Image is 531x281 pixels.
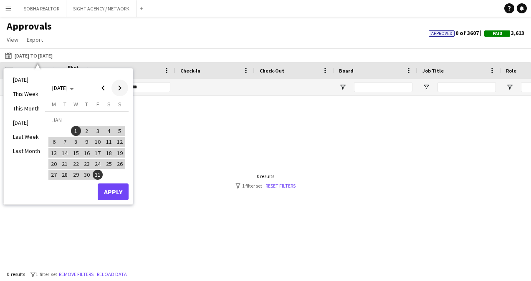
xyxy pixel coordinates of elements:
button: 12-01-2025 [114,136,125,147]
button: 14-01-2025 [59,147,70,158]
div: 1 filter set [235,183,296,189]
span: 3 [93,126,103,136]
span: 8 [71,137,81,147]
button: 04-01-2025 [103,125,114,136]
span: Check-In [180,68,200,74]
button: 10-01-2025 [92,136,103,147]
button: 22-01-2025 [71,158,81,169]
button: [DATE] to [DATE] [3,50,54,60]
li: [DATE] [8,115,45,130]
button: 31-01-2025 [92,169,103,180]
button: 15-01-2025 [71,147,81,158]
button: Open Filter Menu [506,83,513,91]
span: 3,613 [484,29,524,37]
span: Export [27,36,43,43]
input: Column with Header Selection [5,67,13,74]
button: 30-01-2025 [81,169,92,180]
span: Job Title [422,68,444,74]
span: 19 [115,148,125,158]
span: 7 [60,137,70,147]
span: Check-Out [260,68,284,74]
span: Board [339,68,354,74]
span: Paid [493,31,502,36]
button: 13-01-2025 [48,147,59,158]
span: 14 [60,148,70,158]
button: Apply [98,183,129,200]
button: 01-01-2025 [71,125,81,136]
span: 30 [82,170,92,180]
span: T [85,100,88,108]
a: Reset filters [265,183,296,189]
li: This Week [8,87,45,101]
span: T [63,100,66,108]
li: [DATE] [8,73,45,87]
span: 1 [71,126,81,136]
span: Name [101,68,114,74]
span: M [52,100,56,108]
button: 25-01-2025 [103,158,114,169]
button: Choose month and year [49,80,77,95]
button: 03-01-2025 [92,125,103,136]
button: 18-01-2025 [103,147,114,158]
div: 0 results [235,173,296,179]
span: 22 [71,159,81,169]
span: 24 [93,159,103,169]
input: Board Filter Input [354,82,412,92]
button: 23-01-2025 [81,158,92,169]
span: F [96,100,99,108]
li: Last Month [8,144,45,158]
span: 25 [104,159,114,169]
span: 1 filter set [35,271,57,277]
button: Reload data [95,270,129,279]
button: 19-01-2025 [114,147,125,158]
span: 5 [115,126,125,136]
button: 02-01-2025 [81,125,92,136]
span: Date [18,68,29,74]
span: 23 [82,159,92,169]
span: 29 [71,170,81,180]
span: [DATE] [52,84,68,92]
button: 09-01-2025 [81,136,92,147]
span: S [107,100,111,108]
button: 07-01-2025 [59,136,70,147]
span: 26 [115,159,125,169]
span: 9 [82,137,92,147]
button: SIGHT AGENCY / NETWORK [66,0,137,17]
button: Open Filter Menu [422,83,430,91]
button: 29-01-2025 [71,169,81,180]
a: Export [23,34,46,45]
span: View [7,36,18,43]
span: 6 [49,137,59,147]
span: 15 [71,148,81,158]
span: 20 [49,159,59,169]
button: SOBHA REALTOR [17,0,66,17]
span: Approved [431,31,453,36]
button: 20-01-2025 [48,158,59,169]
button: 26-01-2025 [114,158,125,169]
li: Last Week [8,130,45,144]
button: 08-01-2025 [71,136,81,147]
button: 05-01-2025 [114,125,125,136]
button: 06-01-2025 [48,136,59,147]
span: 10 [93,137,103,147]
span: 21 [60,159,70,169]
span: 2 [82,126,92,136]
span: 4 [104,126,114,136]
span: 18 [104,148,114,158]
span: 11 [104,137,114,147]
button: 11-01-2025 [103,136,114,147]
button: 21-01-2025 [59,158,70,169]
button: 16-01-2025 [81,147,92,158]
td: JAN [48,115,125,125]
button: Previous month [95,80,111,96]
span: W [73,100,78,108]
button: Remove filters [57,270,95,279]
button: 28-01-2025 [59,169,70,180]
span: 17 [93,148,103,158]
span: Role [506,68,516,74]
button: Open Filter Menu [339,83,346,91]
span: 27 [49,170,59,180]
span: Photo [68,64,81,77]
span: S [118,100,121,108]
button: 24-01-2025 [92,158,103,169]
